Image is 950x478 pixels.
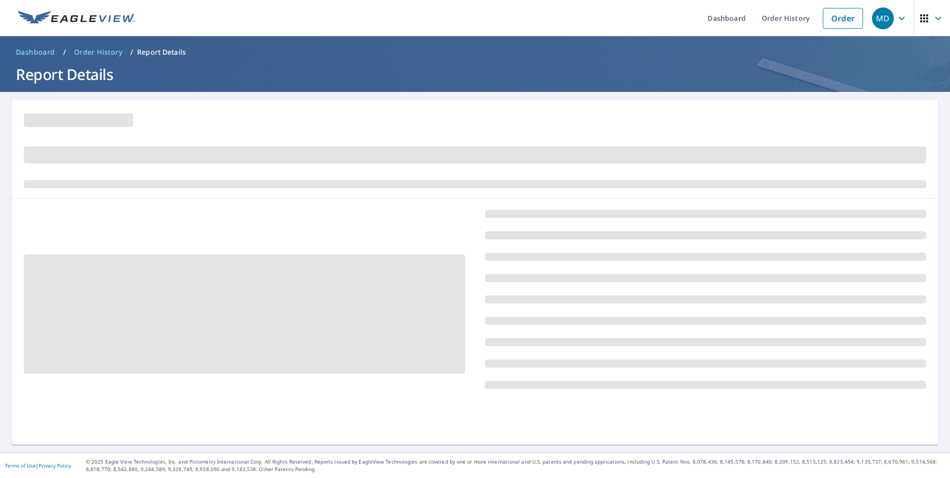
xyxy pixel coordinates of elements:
a: Order History [70,44,126,60]
p: © 2025 Eagle View Technologies, Inc. and Pictometry International Corp. All Rights Reserved. Repo... [86,458,945,473]
a: Privacy Policy [39,462,71,469]
li: / [130,46,133,58]
a: Dashboard [12,44,59,60]
span: Order History [74,47,122,57]
li: / [63,46,66,58]
h1: Report Details [12,64,938,84]
a: Order [823,8,863,29]
a: Terms of Use [5,462,36,469]
img: EV Logo [18,11,135,26]
div: MD [872,7,894,29]
nav: breadcrumb [12,44,938,60]
p: | [5,463,71,469]
span: Dashboard [16,47,55,57]
p: Report Details [137,47,186,57]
